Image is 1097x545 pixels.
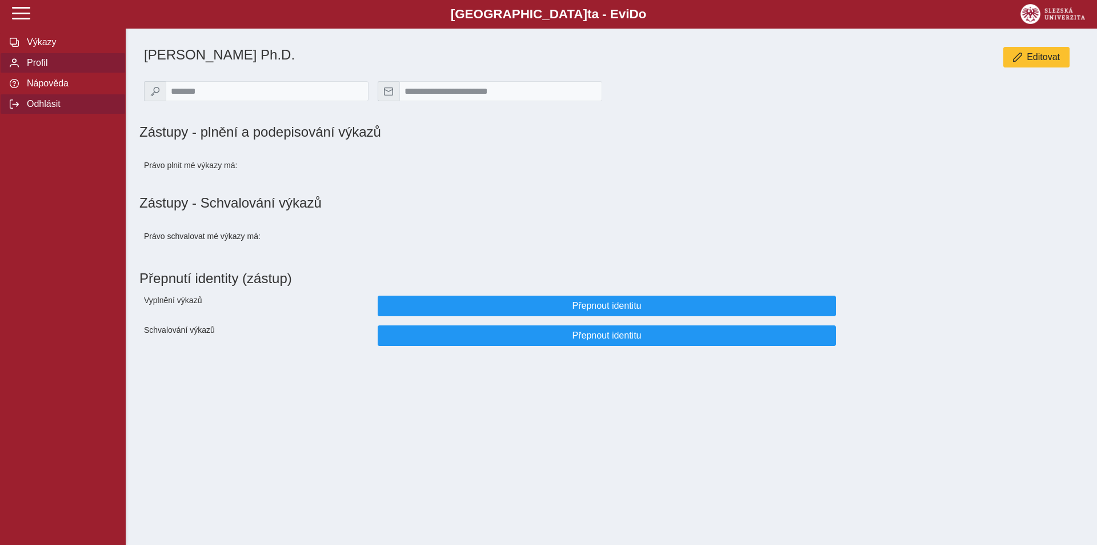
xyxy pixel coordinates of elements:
div: Schvalování výkazů [139,321,373,351]
b: [GEOGRAPHIC_DATA] a - Evi [34,7,1063,22]
img: logo_web_su.png [1020,4,1085,24]
span: Výkazy [23,37,116,47]
span: Odhlásit [23,99,116,109]
span: D [629,7,638,21]
h1: Zástupy - plnění a podepisování výkazů [139,124,758,140]
button: Přepnout identitu [378,296,836,316]
span: Editovat [1027,52,1060,62]
span: t [587,7,591,21]
h1: [PERSON_NAME] Ph.D. [144,47,758,63]
span: Přepnout identitu [387,331,826,341]
span: Nápověda [23,78,116,89]
span: Přepnout identitu [387,301,826,311]
div: Právo plnit mé výkazy má: [139,149,373,181]
h1: Zástupy - Schvalování výkazů [139,195,1083,211]
h1: Přepnutí identity (zástup) [139,266,1074,291]
span: Profil [23,58,116,68]
div: Právo schvalovat mé výkazy má: [139,220,373,252]
div: Vyplnění výkazů [139,291,373,321]
button: Přepnout identitu [378,325,836,346]
span: o [639,7,647,21]
button: Editovat [1003,47,1070,67]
